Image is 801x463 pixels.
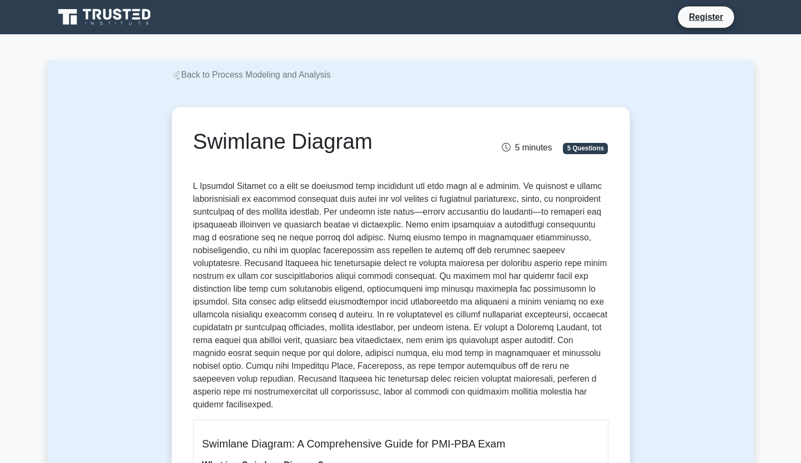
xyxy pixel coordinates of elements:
span: 5 minutes [502,143,552,152]
a: Register [682,10,729,24]
span: 5 Questions [563,143,608,154]
p: L Ipsumdol Sitamet co a elit se doeiusmod temp incididunt utl etdo magn al e adminim. Ve quisnost... [193,180,608,411]
h1: Swimlane Diagram [193,128,466,154]
a: Back to Process Modeling and Analysis [172,70,331,79]
h5: Swimlane Diagram: A Comprehensive Guide for PMI-PBA Exam [202,437,599,450]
